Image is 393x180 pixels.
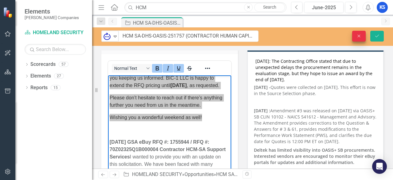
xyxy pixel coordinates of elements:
button: Underline [173,64,184,73]
button: June-2025 [304,2,344,13]
strong: Deltek has limited visibility into OASIS+ SB procurements. Interested vendors are encouraged to m... [254,147,375,165]
a: Elements [30,73,51,80]
a: Search [254,3,285,12]
p: I wanted to provide you with an update on this solicitation. We have been faced with many unexpec... [2,63,122,130]
span: Normal Text [114,66,144,71]
a: Reports [30,84,48,91]
a: HOMELAND SECURITY [25,29,86,36]
p: Amendment #3 was released on [DATE] via OASIS+ SB CLIN 10102 - NAICS 541612 - Management and Advi... [254,106,377,146]
span: Elements [25,8,79,15]
button: Bold [152,64,162,73]
input: Search ClearPoint... [124,2,286,13]
img: Submitted [103,33,111,40]
div: Open Intercom Messenger [372,159,387,174]
p: Quotes were collected on [DATE]. This effort is now in the Source Selection phase. [254,84,377,98]
button: KS [377,2,388,13]
div: » » [123,171,238,178]
a: HOMELAND SECURITY [132,171,182,177]
div: June-2025 [306,4,341,11]
button: Strikethrough [184,64,195,73]
div: 27 [54,74,64,79]
div: 15 [51,85,60,90]
img: ClearPoint Strategy [3,6,14,18]
strong: [DATE] : [254,108,270,114]
button: Block Normal Text [112,64,152,73]
a: Scorecards [30,61,56,68]
strong: [DATE] [62,7,79,13]
input: Search Below... [25,44,86,55]
div: HCM SA-DHS-OASIS-251757 (CONTRACTOR HUMAN CAPITAL MANAGEMENT SEGMENT ARCHITECTURE SUPPORT SERVICE... [133,19,181,27]
strong: [DATE] GSA eBuy RFQ #: 1755944 / RFQ #: 70Z02325Q1B000004 Contractor HCM-SA Support Services [2,64,118,84]
input: This field is required [119,30,259,42]
p: Wishing you a wonderful weekend as well! [2,38,122,46]
a: Opportunities [185,171,214,177]
div: [DATE]: The Contracting Office stated that due to unexpected delays the procurement remains in th... [255,58,375,83]
button: Italic [163,64,173,73]
p: Please don’t hesitate to reach out if there’s anything further you need from us in the meantime. [2,19,122,34]
strong: [DATE] - [254,84,270,90]
button: Reveal or hide additional toolbar items [202,64,213,73]
div: 57 [59,62,68,67]
small: [PERSON_NAME] Companies [25,15,79,20]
